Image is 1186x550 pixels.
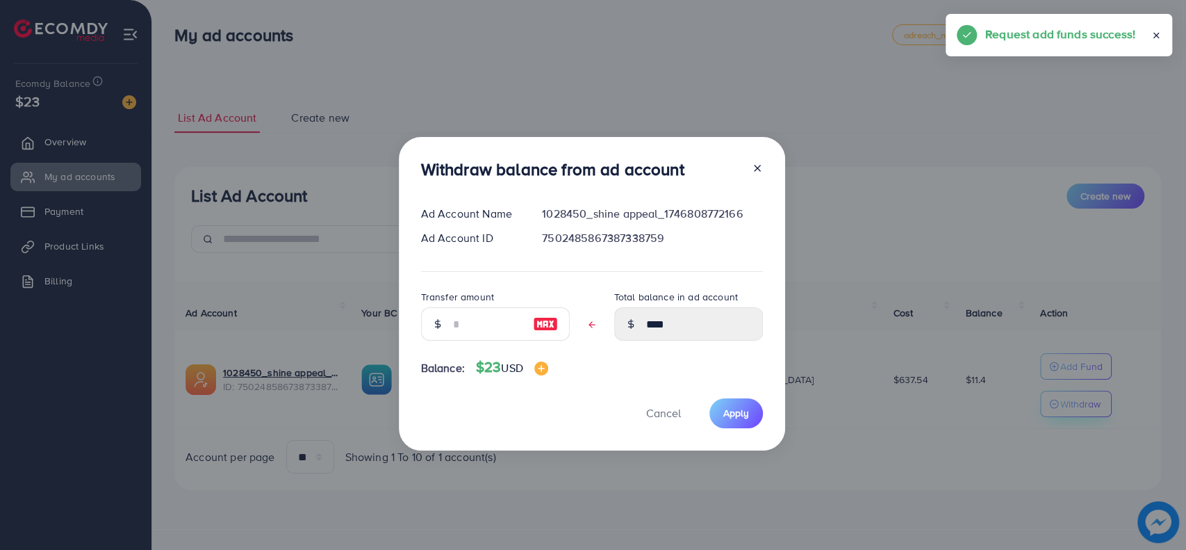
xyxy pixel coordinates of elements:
[723,406,749,420] span: Apply
[531,230,773,246] div: 7502485867387338759
[534,362,548,375] img: image
[421,360,465,376] span: Balance:
[501,360,522,375] span: USD
[533,316,558,332] img: image
[614,290,738,304] label: Total balance in ad account
[985,25,1135,43] h5: Request add funds success!
[531,206,773,222] div: 1028450_shine appeal_1746808772166
[629,398,698,428] button: Cancel
[421,290,494,304] label: Transfer amount
[410,230,532,246] div: Ad Account ID
[410,206,532,222] div: Ad Account Name
[646,405,681,421] span: Cancel
[709,398,763,428] button: Apply
[476,359,548,376] h4: $23
[421,159,684,179] h3: Withdraw balance from ad account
